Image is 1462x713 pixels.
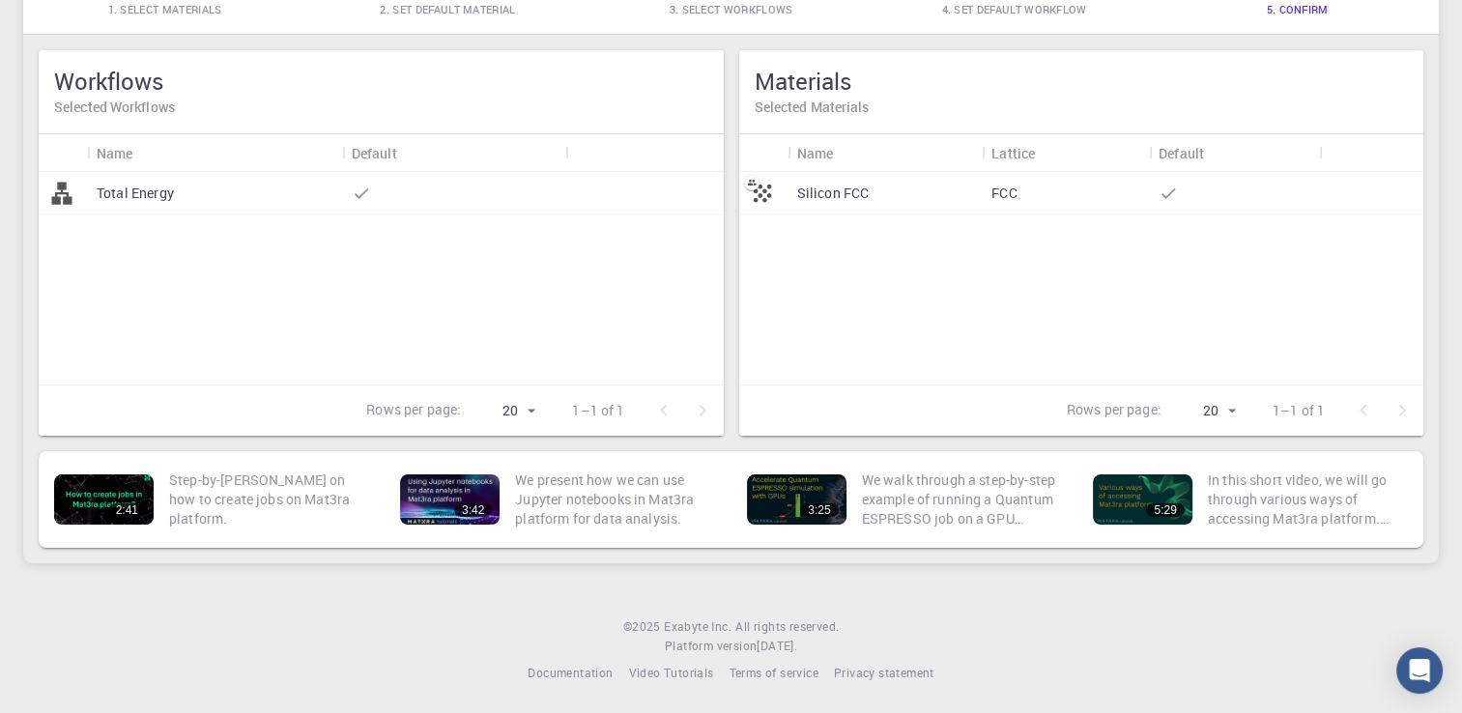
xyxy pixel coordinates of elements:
div: Default [352,134,397,172]
p: Total Energy [97,184,174,203]
p: Silicon FCC [797,184,870,203]
p: Step-by-[PERSON_NAME] on how to create jobs on Mat3ra platform. [169,471,369,528]
div: Default [342,134,565,172]
div: Icon [39,134,87,172]
a: [DATE]. [757,637,797,656]
p: Rows per page: [366,400,461,422]
span: All rights reserved. [735,617,839,637]
button: Sort [1035,137,1066,168]
button: Sort [1204,137,1235,168]
span: © 2025 [623,617,664,637]
span: Terms of service [729,665,817,680]
span: 5. Confirm [1266,2,1328,16]
a: 3:25We walk through a step-by-step example of running a Quantum ESPRESSO job on a GPU enabled nod... [739,459,1070,540]
div: Name [797,134,834,172]
h5: Materials [755,66,1409,97]
div: Lattice [991,134,1035,172]
div: 20 [1169,397,1242,425]
p: We present how we can use Jupyter notebooks in Mat3ra platform for data analysis. [515,471,715,528]
p: In this short video, we will go through various ways of accessing Mat3ra platform. There are thre... [1208,471,1408,528]
span: [DATE] . [757,638,797,653]
p: We walk through a step-by-step example of running a Quantum ESPRESSO job on a GPU enabled node. W... [862,471,1062,528]
div: Name [788,134,983,172]
a: Exabyte Inc. [664,617,731,637]
span: Documentation [528,665,613,680]
p: 1–1 of 1 [572,401,624,420]
div: Lattice [982,134,1149,172]
p: FCC [991,184,1017,203]
div: Default [1159,134,1204,172]
div: Default [1149,134,1319,172]
a: Documentation [528,664,613,683]
div: 3:25 [800,503,838,517]
span: 4. Set Default Workflow [941,2,1086,16]
span: Platform version [665,637,757,656]
span: 3. Select Workflows [670,2,793,16]
button: Sort [133,137,164,168]
span: Support [39,14,108,31]
div: Open Intercom Messenger [1396,647,1443,694]
div: Name [97,134,133,172]
a: 2:41Step-by-[PERSON_NAME] on how to create jobs on Mat3ra platform. [46,459,377,540]
h6: Selected Materials [755,97,1409,118]
span: Privacy statement [834,665,934,680]
a: Privacy statement [834,664,934,683]
h5: Workflows [54,66,708,97]
div: 20 [469,397,541,425]
button: Sort [833,137,864,168]
div: 3:42 [454,503,492,517]
span: 1. Select Materials [108,2,222,16]
span: Exabyte Inc. [664,618,731,634]
div: Name [87,134,342,172]
div: Icon [739,134,788,172]
a: 3:42We present how we can use Jupyter notebooks in Mat3ra platform for data analysis. [392,459,723,540]
h6: Selected Workflows [54,97,708,118]
p: Rows per page: [1067,400,1161,422]
p: 1–1 of 1 [1273,401,1325,420]
a: Video Tutorials [628,664,713,683]
a: 5:29In this short video, we will go through various ways of accessing Mat3ra platform. There are ... [1085,459,1416,540]
span: 2. Set Default Material [380,2,515,16]
div: 5:29 [1146,503,1184,517]
a: Terms of service [729,664,817,683]
div: 2:41 [108,503,146,517]
span: Video Tutorials [628,665,713,680]
button: Sort [397,137,428,168]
